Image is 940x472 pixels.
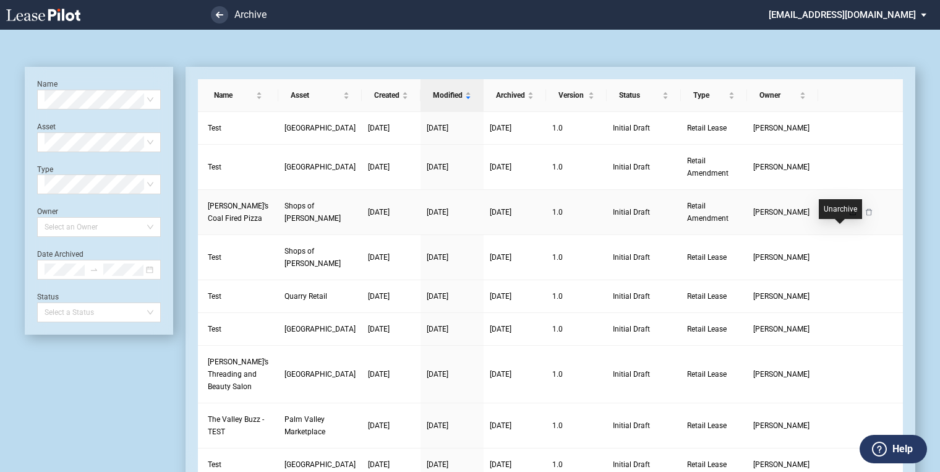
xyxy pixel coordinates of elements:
span: 1 . 0 [552,370,563,379]
label: Asset [37,122,56,131]
div: Unarchive [819,199,862,219]
span: Retail Lease [687,292,727,301]
span: Initial Draft [613,368,675,380]
span: Modified [433,89,463,101]
button: Help [860,435,927,463]
span: [DATE] [427,124,448,132]
span: Union Plaza [284,163,356,171]
span: Asset [291,89,341,101]
span: 1 . 0 [552,163,563,171]
span: Jackie Krol [753,292,810,301]
span: [DATE] [490,163,511,171]
span: Test [208,253,221,262]
span: Quarry Retail [284,292,327,301]
th: Owner [747,79,818,112]
span: 1 . 0 [552,325,563,333]
span: Jackie Krol [753,208,810,217]
label: Status [37,293,59,301]
span: [DATE] [427,460,448,469]
a: [PERSON_NAME] [753,161,812,173]
th: Name [198,79,278,112]
th: Modified [421,79,484,112]
th: Created [362,79,421,112]
span: [DATE] [368,124,390,132]
span: Braemar Village Center [284,460,356,469]
a: [PERSON_NAME] [753,368,812,380]
span: delete [865,208,873,216]
a: [PERSON_NAME] [753,122,812,134]
span: Palm Valley Marketplace [284,415,325,436]
span: Retail Amendment [687,202,728,223]
span: 1 . 0 [552,208,563,217]
span: swap-right [90,265,98,274]
span: Test [208,163,221,171]
span: to [90,265,98,274]
span: [DATE] [368,325,390,333]
label: Owner [37,207,58,216]
span: Test [208,292,221,301]
span: [DATE] [490,421,511,430]
span: Retail Amendment [687,157,728,178]
span: Initial Draft [613,251,675,264]
span: Anthony’s Coal Fired Pizza [208,202,268,223]
span: Pinky’s Threading and Beauty Salon [208,358,268,391]
a: [PERSON_NAME] [753,458,812,471]
span: [DATE] [427,325,448,333]
label: Name [37,80,58,88]
span: [DATE] [427,163,448,171]
span: [DATE] [490,325,511,333]
span: Initial Draft [613,419,675,432]
th: Asset [278,79,362,112]
span: Test [208,460,221,469]
span: Nicole Ford [753,421,810,430]
span: Braemar Village Center [284,325,356,333]
span: Shops of Kendall [284,202,341,223]
span: Test [208,124,221,132]
span: Retail Lease [687,460,727,469]
a: [PERSON_NAME] [753,206,812,218]
span: [DATE] [368,163,390,171]
span: Version [558,89,586,101]
span: The Valley Buzz - TEST [208,415,264,436]
span: Plaza Mexico [284,370,356,379]
span: Hope Gethers [753,370,810,379]
a: [PERSON_NAME] [753,323,812,335]
span: Initial Draft [613,290,675,303]
span: 1 . 0 [552,421,563,430]
a: [PERSON_NAME] [753,251,812,264]
span: [DATE] [427,292,448,301]
th: Type [681,79,747,112]
span: [DATE] [427,370,448,379]
span: [DATE] [368,208,390,217]
span: [DATE] [427,253,448,262]
span: 1 . 0 [552,292,563,301]
span: Nicole Ford [753,253,810,262]
label: Type [37,165,53,174]
span: Shops of Kendall [284,247,341,268]
span: Initial Draft [613,122,675,134]
span: [DATE] [490,253,511,262]
th: Status [607,79,681,112]
span: Catherine Midkiff [753,124,810,132]
th: Version [546,79,607,112]
span: Retail Lease [687,370,727,379]
span: Jackie Krol [753,163,810,171]
span: Retail Lease [687,253,727,262]
span: [DATE] [427,208,448,217]
th: Archived [484,79,546,112]
span: Retail Lease [687,124,727,132]
a: [PERSON_NAME] [753,419,812,432]
span: Created [374,89,399,101]
span: 1 . 0 [552,124,563,132]
span: Owner [759,89,797,101]
span: Retail Lease [687,325,727,333]
span: Initial Draft [613,323,675,335]
span: Initial Draft [613,161,675,173]
span: Catherine Midkiff [753,460,810,469]
label: Help [892,441,913,457]
span: [DATE] [368,421,390,430]
span: Catherine Midkiff [753,325,810,333]
span: [DATE] [490,292,511,301]
a: [PERSON_NAME] [753,290,812,303]
span: Initial Draft [613,458,675,471]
